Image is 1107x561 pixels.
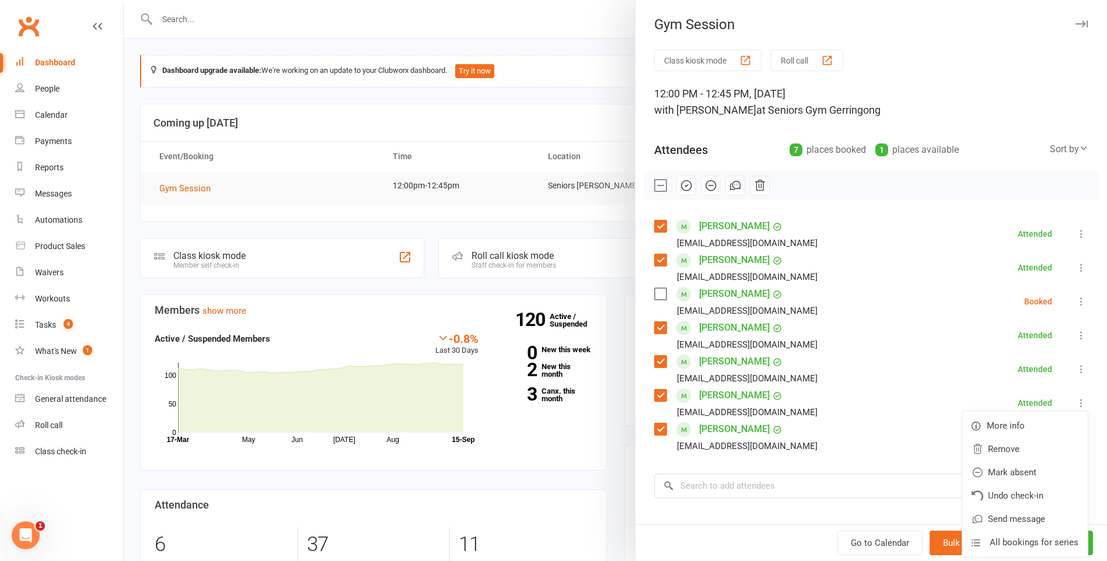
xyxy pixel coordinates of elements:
div: Waivers [35,268,64,277]
div: Booked [1024,297,1052,306]
span: with [PERSON_NAME] [654,104,756,116]
div: Class check-in [35,447,86,456]
div: Tasks [35,320,56,329]
button: Roll call [771,50,843,71]
a: Undo check-in [962,484,1088,507]
a: Calendar [15,102,123,128]
div: [EMAIL_ADDRESS][DOMAIN_NAME] [677,303,818,318]
div: People [35,84,60,93]
div: Payments [35,136,72,146]
div: Attended [1018,264,1052,272]
a: Remove [962,437,1088,461]
div: [EMAIL_ADDRESS][DOMAIN_NAME] [677,269,818,285]
div: Sort by [1050,142,1088,157]
div: Messages [35,189,72,198]
iframe: Intercom live chat [12,521,40,549]
a: Product Sales [15,233,123,260]
div: Gym Session [635,16,1107,33]
a: Dashboard [15,50,123,76]
a: Tasks 4 [15,312,123,338]
div: What's New [35,346,77,356]
a: All bookings for series [962,531,1088,554]
a: Clubworx [14,12,43,41]
div: Workouts [35,294,70,303]
a: Go to Calendar [837,531,923,555]
a: What's New1 [15,338,123,364]
a: Waivers [15,260,123,286]
div: Reports [35,163,64,172]
div: [EMAIL_ADDRESS][DOMAIN_NAME] [677,371,818,386]
div: [EMAIL_ADDRESS][DOMAIN_NAME] [677,337,818,352]
a: Messages [15,181,123,207]
div: [EMAIL_ADDRESS][DOMAIN_NAME] [677,439,818,454]
div: Attendees [654,142,708,158]
a: Send message [962,507,1088,531]
div: Automations [35,215,82,225]
div: Attended [1018,365,1052,373]
span: More info [987,419,1025,433]
a: [PERSON_NAME] [699,352,770,371]
span: 4 [64,319,73,329]
span: 1 [83,345,92,355]
a: [PERSON_NAME] [699,251,770,269]
a: [PERSON_NAME] [699,420,770,439]
div: Product Sales [35,241,85,251]
a: People [15,76,123,102]
div: Dashboard [35,58,75,67]
a: [PERSON_NAME] [699,318,770,337]
a: [PERSON_NAME] [699,386,770,405]
div: 7 [790,143,802,156]
div: [EMAIL_ADDRESS][DOMAIN_NAME] [677,405,818,420]
a: General attendance kiosk mode [15,386,123,412]
div: Attended [1018,331,1052,339]
a: Reports [15,155,123,181]
span: at Seniors Gym Gerringong [756,104,881,116]
a: Roll call [15,412,123,439]
div: Calendar [35,110,68,120]
div: Attended [1018,230,1052,238]
button: Bulk add attendees [930,531,1031,555]
a: Class kiosk mode [15,439,123,465]
a: Workouts [15,286,123,312]
span: 1 [36,521,45,531]
div: 1 [875,143,888,156]
a: More info [962,414,1088,437]
a: Mark absent [962,461,1088,484]
a: Payments [15,128,123,155]
input: Search to add attendees [654,474,1088,498]
div: places available [875,142,959,158]
div: places booked [790,142,866,158]
div: Roll call [35,420,62,430]
a: Automations [15,207,123,233]
div: Attended [1018,399,1052,407]
a: [PERSON_NAME] [699,217,770,236]
a: [PERSON_NAME] [699,285,770,303]
div: [EMAIL_ADDRESS][DOMAIN_NAME] [677,236,818,251]
div: General attendance [35,394,106,404]
div: 12:00 PM - 12:45 PM, [DATE] [654,86,1088,118]
button: Class kiosk mode [654,50,762,71]
span: All bookings for series [990,535,1078,549]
